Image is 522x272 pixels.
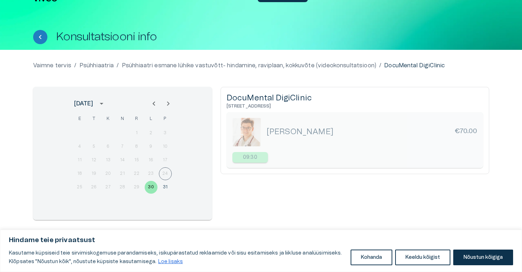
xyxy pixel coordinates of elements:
button: Next month [161,96,175,111]
a: Psühhiaatri esmane lühike vastuvõtt- hindamine, raviplaan, kokkuvõte (videokonsultatsioon) [122,61,377,70]
img: 80.png [232,118,261,146]
p: / [117,61,119,70]
span: pühapäev [159,112,172,126]
span: kolmapäev [102,112,115,126]
h1: Konsultatsiooni info [56,31,157,43]
span: esmaspäev [73,112,86,126]
button: Nõustun kõigiga [453,250,513,265]
button: Kohanda [351,250,392,265]
button: Tagasi [33,30,47,44]
a: Psühhiaatria [79,61,114,70]
p: Hindame teie privaatsust [9,236,513,245]
p: / [379,61,381,70]
h5: DocuMental DigiClinic [227,93,483,103]
span: Help [36,6,47,11]
h6: [STREET_ADDRESS] [227,103,483,109]
span: teisipäev [88,112,100,126]
p: Kasutame küpsiseid teie sirvimiskogemuse parandamiseks, isikupärastatud reklaamide või sisu esita... [9,249,345,266]
button: calendar view is open, switch to year view [95,98,108,110]
button: 30 [145,181,157,194]
h5: [PERSON_NAME] [267,127,334,137]
div: 09:30 [232,152,268,163]
span: reede [130,112,143,126]
a: Loe lisaks [158,259,184,265]
h6: €70.00 [455,127,477,137]
span: laupäev [145,112,157,126]
button: Keeldu kõigist [395,250,450,265]
div: [DATE] [74,99,93,108]
a: Select new timeslot for rescheduling [232,152,268,163]
p: / [74,61,76,70]
a: Vaimne tervis [33,61,72,70]
button: 31 [159,181,172,194]
p: DocuMental DigiClinic [384,61,445,70]
p: 09:30 [243,154,257,161]
span: neljapäev [116,112,129,126]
